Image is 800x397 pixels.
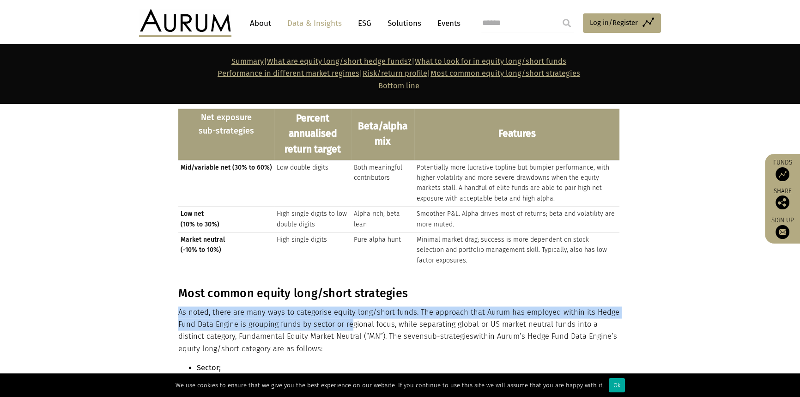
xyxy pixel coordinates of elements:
img: Access Funds [776,167,789,181]
span: sub-strategies [424,332,473,341]
td: Market neutral (-10% to 10%) [178,232,274,268]
img: Share this post [776,195,789,209]
td: Low double digits [274,160,352,207]
a: Solutions [383,15,426,32]
td: High single digits [274,232,352,268]
td: Low net (10% to 30%) [178,207,274,232]
h3: Most common equity long/short strategies [178,287,619,300]
a: What to look for in equity long/short funds [415,57,566,66]
div: Ok [609,378,625,392]
strong: Sector; [197,363,221,372]
a: About [245,15,276,32]
td: Both meaningful contributors [352,160,414,207]
td: Alpha rich, beta lean [352,207,414,232]
td: High single digits to low double digits [274,207,352,232]
span: Beta/alpha mix [354,119,412,150]
a: What are equity long/short hedge funds? [267,57,412,66]
a: Funds [770,159,795,181]
a: Most common equity long/short strategies [430,69,580,78]
div: Share [770,188,795,209]
a: Summary [231,57,264,66]
strong: | | | | [218,57,580,90]
td: Minimal market drag; success is more dependent on stock selection and portfolio management skill.... [414,232,619,268]
td: Smoother P&L. Alpha drives most of returns; beta and volatility are more muted. [414,207,619,232]
td: Mid/variable net (30% to 60%) [178,160,274,207]
td: Potentially more lucrative topline but bumpier performance, with higher volatility and more sever... [414,160,619,207]
td: Pure alpha hunt [352,232,414,268]
a: ESG [353,15,376,32]
span: Net exposure sub-strategies [181,111,272,138]
p: As noted, there are many ways to categorise equity long/short funds. The approach that Aurum has ... [178,306,619,355]
a: Sign up [770,216,795,239]
a: Performance in different market regimes [218,69,359,78]
a: Log in/Register [583,13,661,33]
img: Aurum [139,9,231,37]
a: Data & Insights [283,15,346,32]
span: Percent annualised return target [277,111,349,158]
span: Features [417,126,617,142]
img: Sign up to our newsletter [776,225,789,239]
a: Events [433,15,461,32]
a: Risk/return profile [363,69,427,78]
input: Submit [558,14,576,32]
span: Log in/Register [590,17,638,28]
a: Bottom line [378,81,419,90]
